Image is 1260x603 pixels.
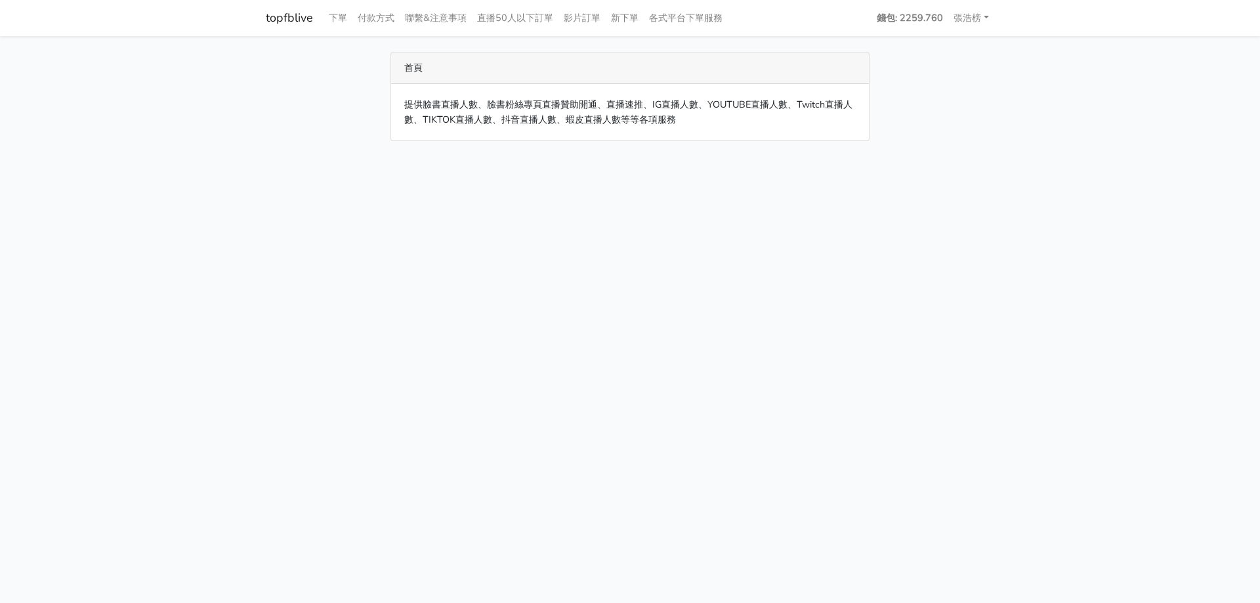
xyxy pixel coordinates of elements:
[352,5,400,31] a: 付款方式
[391,84,869,140] div: 提供臉書直播人數、臉書粉絲專頁直播贊助開通、直播速推、IG直播人數、YOUTUBE直播人數、Twitch直播人數、TIKTOK直播人數、抖音直播人數、蝦皮直播人數等等各項服務
[558,5,606,31] a: 影片訂單
[644,5,728,31] a: 各式平台下單服務
[400,5,472,31] a: 聯繫&注意事項
[391,52,869,84] div: 首頁
[606,5,644,31] a: 新下單
[266,5,313,31] a: topfblive
[948,5,994,31] a: 張浩榜
[472,5,558,31] a: 直播50人以下訂單
[871,5,948,31] a: 錢包: 2259.760
[324,5,352,31] a: 下單
[877,11,943,24] strong: 錢包: 2259.760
